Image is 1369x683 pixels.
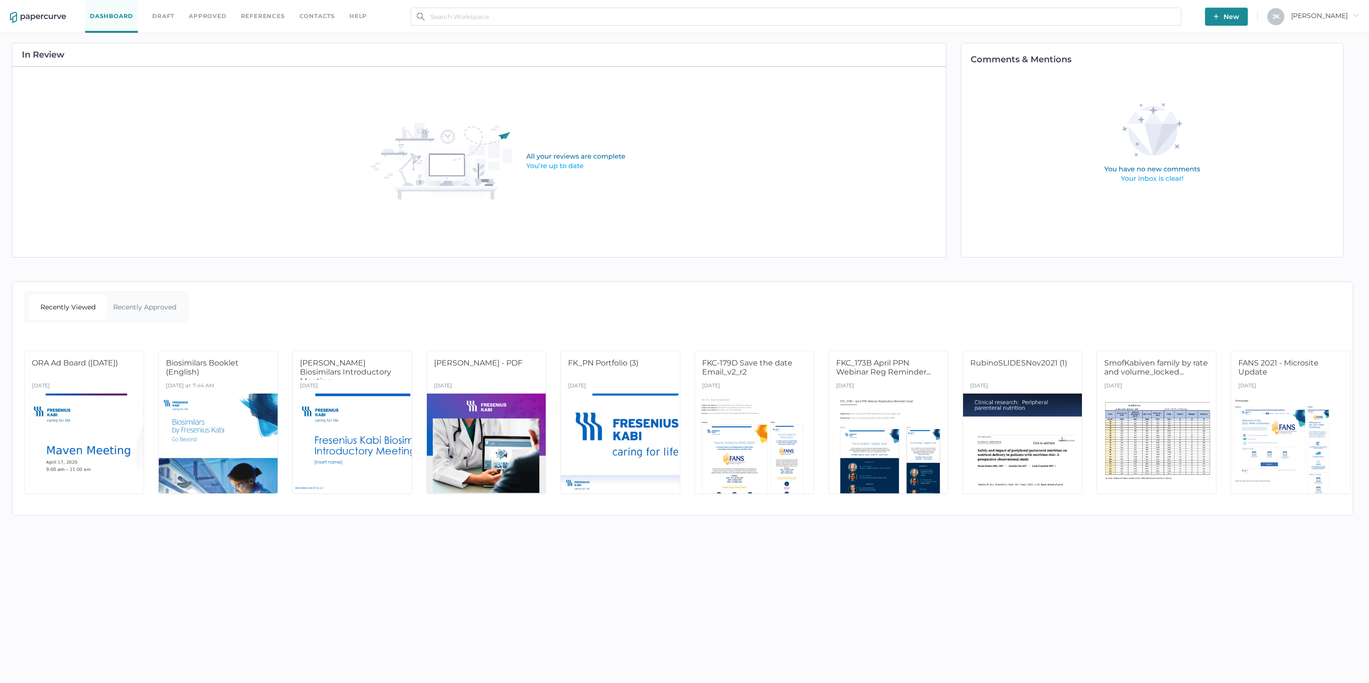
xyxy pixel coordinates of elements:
div: [DATE] [1104,380,1122,394]
h2: In Review [22,50,65,59]
span: Biosimilars Booklet (English) [166,358,239,376]
div: [DATE] [836,380,854,394]
div: [DATE] [568,380,586,394]
span: J K [1273,13,1280,20]
span: RubinoSLIDESNov2021 (1) [970,358,1067,367]
a: Approved [189,11,226,21]
div: [DATE] at 7:44 AM [166,380,214,394]
div: [DATE] [970,380,988,394]
img: search.bf03fe8b.svg [417,13,424,20]
a: Draft [152,11,174,21]
span: FANS 2021 - Microsite Update [1238,358,1319,376]
img: in-review-empty-state.d50be4a9.svg [371,123,682,202]
span: [PERSON_NAME] [1291,11,1359,20]
img: plus-white.e19ec114.svg [1214,14,1219,19]
span: New [1214,8,1239,26]
div: help [349,11,367,21]
div: Recently Viewed [29,295,106,319]
span: [PERSON_NAME] Biosimilars Introductory Meeting [300,358,391,385]
span: FKC_173B April PPN Webinar Reg Reminder... [836,358,931,376]
div: [DATE] [1238,380,1256,394]
div: [DATE] [300,380,318,394]
span: ORA Ad Board ([DATE]) [32,358,118,367]
input: Search Workspace [411,8,1181,26]
div: [DATE] [434,380,452,394]
a: References [241,11,285,21]
div: [DATE] [32,380,50,394]
button: New [1205,8,1248,26]
h2: Comments & Mentions [971,55,1344,64]
a: Contacts [299,11,335,21]
span: FK_PN Portfolio (3) [568,358,638,367]
div: [DATE] [702,380,720,394]
img: comments-empty-state.0193fcf7.svg [1084,96,1221,191]
img: papercurve-logo-colour.7244d18c.svg [10,12,66,23]
div: Recently Approved [106,295,183,319]
span: FKC-179D Save the date Email_v2_r2 [702,358,792,376]
i: arrow_right [1352,12,1359,19]
span: [PERSON_NAME] - PDF [434,358,522,367]
span: SmofKabiven family by rate and volume_locked... [1104,358,1208,376]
